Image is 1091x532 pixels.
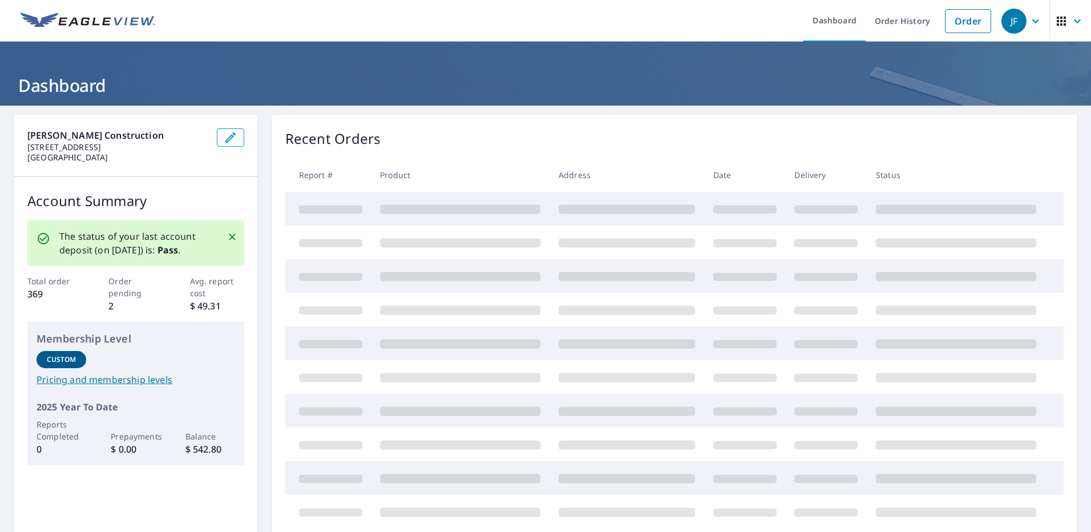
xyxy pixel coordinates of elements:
[27,142,208,152] p: [STREET_ADDRESS]
[185,430,235,442] p: Balance
[27,152,208,163] p: [GEOGRAPHIC_DATA]
[37,418,86,442] p: Reports Completed
[27,275,82,287] p: Total order
[371,158,549,192] th: Product
[225,229,240,244] button: Close
[185,442,235,456] p: $ 542.80
[111,430,160,442] p: Prepayments
[867,158,1045,192] th: Status
[157,244,179,256] b: Pass
[111,442,160,456] p: $ 0.00
[945,9,991,33] a: Order
[704,158,786,192] th: Date
[27,287,82,301] p: 369
[27,128,208,142] p: [PERSON_NAME] Construction
[37,400,235,414] p: 2025 Year To Date
[37,331,235,346] p: Membership Level
[108,275,163,299] p: Order pending
[190,275,244,299] p: Avg. report cost
[190,299,244,313] p: $ 49.31
[27,191,244,211] p: Account Summary
[47,354,76,365] p: Custom
[549,158,704,192] th: Address
[59,229,213,257] p: The status of your last account deposit (on [DATE]) is: .
[108,299,163,313] p: 2
[285,128,381,149] p: Recent Orders
[37,442,86,456] p: 0
[285,158,371,192] th: Report #
[14,74,1077,97] h1: Dashboard
[785,158,867,192] th: Delivery
[21,13,155,30] img: EV Logo
[1001,9,1027,34] div: JF
[37,373,235,386] a: Pricing and membership levels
